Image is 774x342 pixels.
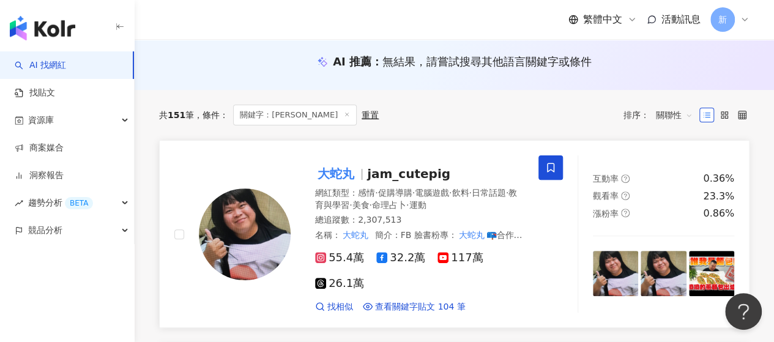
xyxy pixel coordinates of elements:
span: · [406,200,409,210]
span: 條件 ： [194,110,228,120]
mark: 大蛇丸 [315,164,357,184]
span: 26.1萬 [315,277,364,290]
div: 0.36% [703,172,734,185]
span: · [412,188,414,198]
a: searchAI 找網紅 [15,59,66,72]
span: 32.2萬 [376,251,425,264]
span: jam_cutepig [367,166,450,181]
a: KOL Avatar大蛇丸jam_cutepig網紅類型：感情·促購導購·電腦遊戲·飲料·日常話題·教育與學習·美食·命理占卜·運動總追蹤數：2,307,513名稱：大蛇丸簡介：FB 臉書粉專：... [159,140,750,328]
div: 重置 [362,110,379,120]
img: post-image [689,251,734,296]
span: 名稱 ： [315,230,370,240]
a: 找貼文 [15,87,55,99]
span: 美食 [352,200,369,210]
div: 23.3% [703,190,734,203]
img: KOL Avatar [199,188,291,280]
span: · [369,200,371,210]
span: 感情 [358,188,375,198]
span: 互動率 [593,174,619,184]
span: 無結果，請嘗試搜尋其他語言關鍵字或條件 [382,55,592,68]
span: 新 [718,13,727,26]
div: 網紅類型 ： [315,187,524,211]
span: 117萬 [437,251,483,264]
a: 商案媒合 [15,142,64,154]
span: 關聯性 [656,105,693,125]
div: 共 筆 [159,110,194,120]
span: 關鍵字：[PERSON_NAME] [233,105,357,125]
span: 命理占卜 [372,200,406,210]
span: FB 臉書粉專： [401,230,457,240]
span: question-circle [621,174,630,183]
img: post-image [593,251,638,296]
a: 洞察報告 [15,169,64,182]
span: · [506,188,508,198]
span: 促購導購 [378,188,412,198]
div: 總追蹤數 ： 2,307,513 [315,214,524,226]
div: 0.86% [703,207,734,220]
span: 漲粉率 [593,209,619,218]
span: 趨勢分析 [28,189,93,217]
iframe: Help Scout Beacon - Open [725,293,762,330]
span: · [469,188,471,198]
span: 活動訊息 [661,13,701,25]
span: 查看關鍵字貼文 104 筆 [375,301,466,313]
span: rise [15,199,23,207]
span: 教育與學習 [315,188,517,210]
span: · [375,188,378,198]
span: question-circle [621,191,630,200]
span: 飲料 [452,188,469,198]
span: 競品分析 [28,217,62,244]
a: 找相似 [315,301,353,313]
span: 日常話題 [472,188,506,198]
img: logo [10,16,75,40]
span: 運動 [409,200,426,210]
span: 151 [168,110,185,120]
mark: 大蛇丸 [341,228,370,242]
div: AI 推薦 ： [333,54,592,69]
span: 電腦遊戲 [415,188,449,198]
span: 繁體中文 [583,13,622,26]
div: 排序： [623,105,699,125]
img: post-image [641,251,686,296]
span: · [349,200,352,210]
span: 資源庫 [28,106,54,134]
mark: 大蛇丸 [457,228,486,242]
span: 觀看率 [593,191,619,201]
span: 55.4萬 [315,251,364,264]
span: 找相似 [327,301,353,313]
span: question-circle [621,209,630,217]
span: · [449,188,452,198]
a: 查看關鍵字貼文 104 筆 [363,301,466,313]
div: BETA [65,197,93,209]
